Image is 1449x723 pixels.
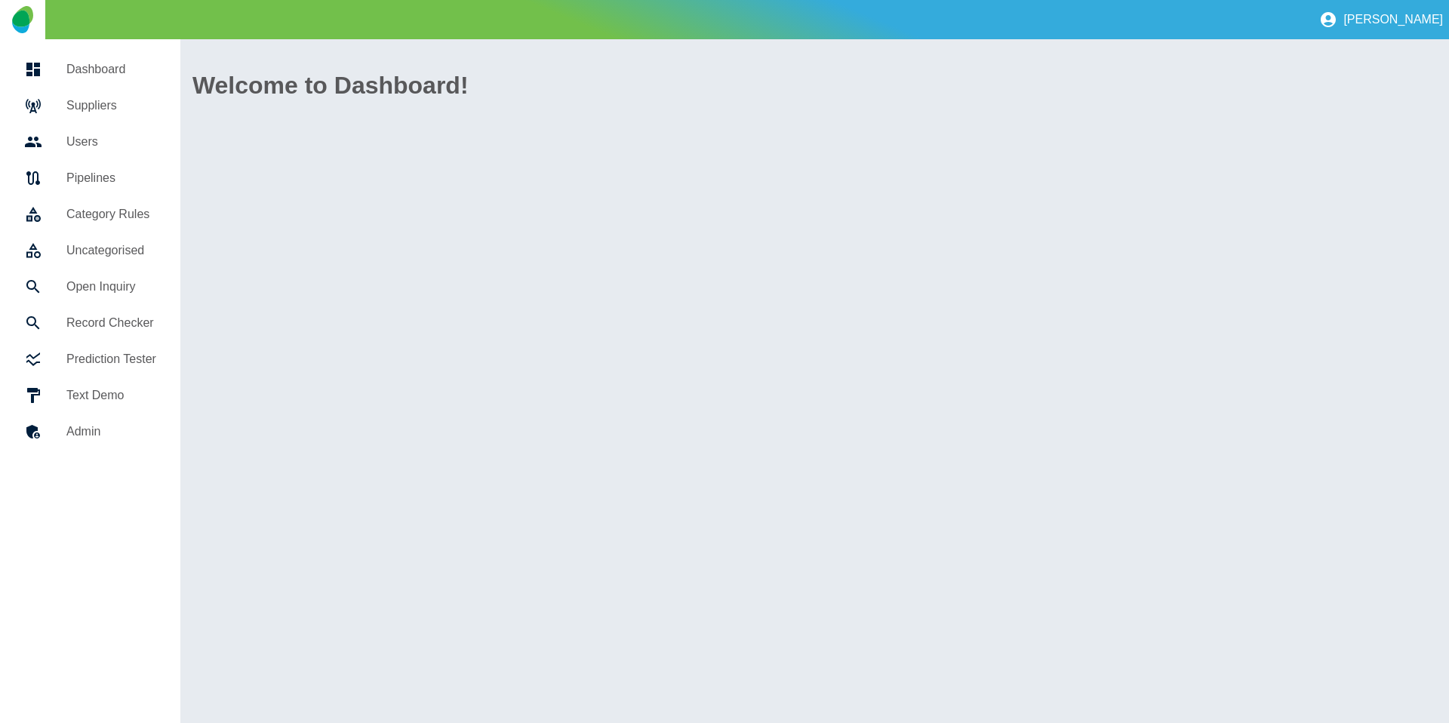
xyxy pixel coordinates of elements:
[12,51,168,88] a: Dashboard
[12,6,32,33] img: Logo
[1343,13,1443,26] p: [PERSON_NAME]
[12,196,168,232] a: Category Rules
[66,97,156,115] h5: Suppliers
[12,341,168,377] a: Prediction Tester
[66,278,156,296] h5: Open Inquiry
[66,386,156,405] h5: Text Demo
[66,60,156,78] h5: Dashboard
[12,88,168,124] a: Suppliers
[12,160,168,196] a: Pipelines
[66,169,156,187] h5: Pipelines
[66,242,156,260] h5: Uncategorised
[66,133,156,151] h5: Users
[12,232,168,269] a: Uncategorised
[12,305,168,341] a: Record Checker
[12,124,168,160] a: Users
[12,414,168,450] a: Admin
[12,269,168,305] a: Open Inquiry
[66,423,156,441] h5: Admin
[66,314,156,332] h5: Record Checker
[192,67,1437,103] h1: Welcome to Dashboard!
[66,350,156,368] h5: Prediction Tester
[1313,5,1449,35] button: [PERSON_NAME]
[12,377,168,414] a: Text Demo
[66,205,156,223] h5: Category Rules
